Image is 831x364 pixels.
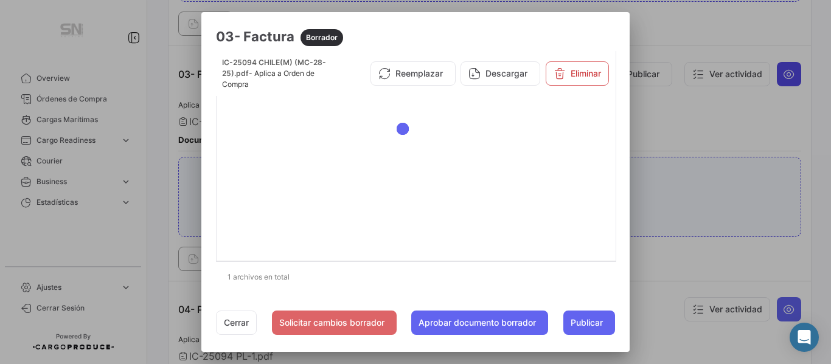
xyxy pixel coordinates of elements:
[216,27,616,46] h3: 03- Factura
[563,311,615,335] button: Publicar
[546,61,609,86] button: Eliminar
[222,58,326,78] span: IC-25094 CHILE(M) (MC-28-25).pdf
[370,61,456,86] button: Reemplazar
[216,311,257,335] button: Cerrar
[222,69,315,89] span: - Aplica a Orden de Compra
[571,317,603,329] span: Publicar
[216,262,616,292] div: 1 archivos en total
[306,32,338,43] span: Borrador
[461,61,540,86] button: Descargar
[411,311,548,335] button: Aprobar documento borrador
[790,323,819,352] div: Abrir Intercom Messenger
[272,311,397,335] button: Solicitar cambios borrador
